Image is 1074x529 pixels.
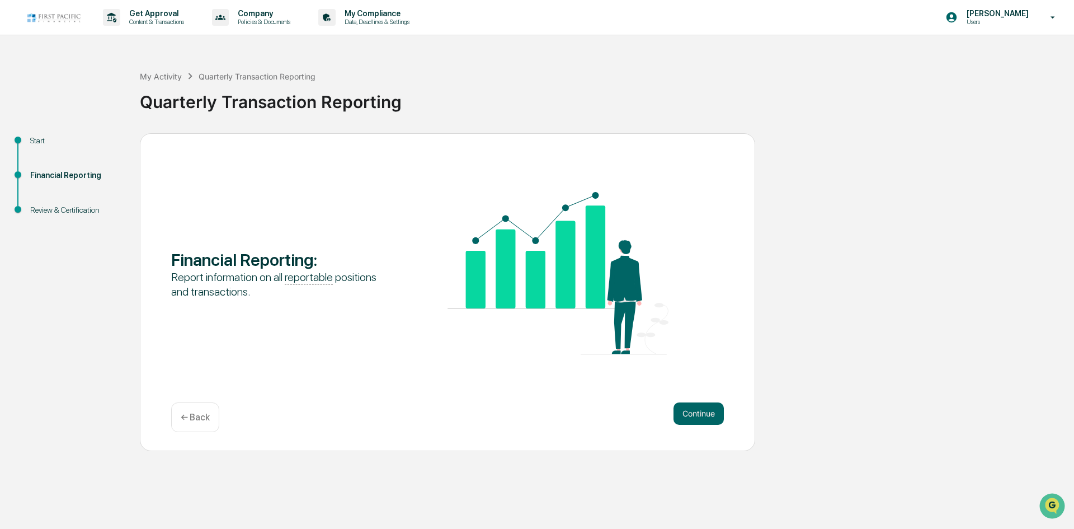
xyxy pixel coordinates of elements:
[30,135,122,147] div: Start
[7,137,77,157] a: 🖐️Preclearance
[673,402,724,425] button: Continue
[958,18,1034,26] p: Users
[22,162,70,174] span: Data Lookup
[30,204,122,216] div: Review & Certification
[77,137,143,157] a: 🗄️Attestations
[81,142,90,151] div: 🗄️
[11,86,31,106] img: 1746055101610-c473b297-6a78-478c-a979-82029cc54cd1
[38,97,142,106] div: We're available if you need us!
[140,83,1068,112] div: Quarterly Transaction Reporting
[11,142,20,151] div: 🖐️
[336,9,415,18] p: My Compliance
[447,192,668,354] img: Financial Reporting
[1038,492,1068,522] iframe: Open customer support
[11,163,20,172] div: 🔎
[7,158,75,178] a: 🔎Data Lookup
[38,86,183,97] div: Start new chat
[336,18,415,26] p: Data, Deadlines & Settings
[199,72,315,81] div: Quarterly Transaction Reporting
[171,250,392,270] div: Financial Reporting :
[285,270,333,284] u: reportable
[27,12,81,23] img: logo
[30,170,122,181] div: Financial Reporting
[22,141,72,152] span: Preclearance
[229,9,296,18] p: Company
[190,89,204,102] button: Start new chat
[92,141,139,152] span: Attestations
[120,9,190,18] p: Get Approval
[229,18,296,26] p: Policies & Documents
[181,412,210,423] p: ← Back
[11,24,204,41] p: How can we help?
[120,18,190,26] p: Content & Transactions
[111,190,135,198] span: Pylon
[171,270,392,299] div: Report information on all positions and transactions.
[79,189,135,198] a: Powered byPylon
[140,72,182,81] div: My Activity
[958,9,1034,18] p: [PERSON_NAME]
